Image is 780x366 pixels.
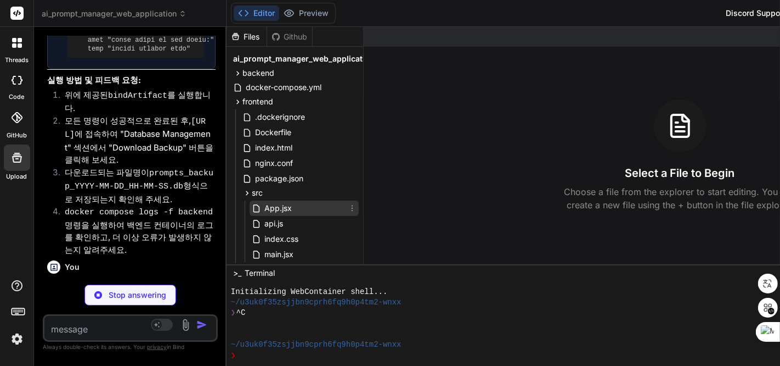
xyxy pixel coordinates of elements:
[254,110,306,124] span: .dockerignore
[227,31,267,42] div: Files
[254,126,292,139] span: Dockerfile
[267,31,312,42] div: Github
[233,268,241,279] span: >_
[7,172,27,181] label: Upload
[245,268,275,279] span: Terminal
[108,91,167,101] code: bindArtifact
[147,343,167,350] span: privacy
[7,131,27,140] label: GitHub
[9,92,25,102] label: code
[8,330,26,348] img: settings
[279,5,333,21] button: Preview
[242,68,274,79] span: backend
[625,165,735,181] h3: Select a File to Begin
[254,172,304,185] span: package.json
[109,290,166,301] p: Stop answering
[65,262,80,273] h6: You
[231,297,402,308] span: ~/u3uk0f35zsjjbn9cprh6fq9h0p4tm2-wnxx
[263,217,284,230] span: api.js
[56,115,216,167] li: 모든 명령이 성공적으로 완료된 후, 에 접속하여 "Database Management" 섹션에서 "Download Backup" 버튼을 클릭해 보세요.
[236,308,246,318] span: ^C
[252,187,263,198] span: src
[245,81,323,94] span: docker-compose.yml
[231,287,388,297] span: Initializing WebContainer shell...
[65,208,213,217] code: docker compose logs -f backend
[263,232,299,246] span: index.css
[42,8,186,19] span: ai_prompt_manager_web_application
[56,89,216,115] li: 위에 제공된 를 실행합니다.
[179,319,192,331] img: attachment
[47,75,141,85] strong: 실행 방법 및 피드백 요청:
[231,308,236,318] span: ❯
[56,206,216,256] li: 명령을 실행하여 백엔드 컨테이너의 로그를 확인하고, 더 이상 오류가 발생하지 않는지 알려주세요.
[231,351,236,361] span: ❯
[231,340,402,350] span: ~/u3uk0f35zsjjbn9cprh6fq9h0p4tm2-wnxx
[233,53,375,64] span: ai_prompt_manager_web_application
[56,167,216,206] li: 다운로드되는 파일명이 형식으로 저장되는지 확인해 주세요.
[263,248,295,261] span: main.jsx
[234,5,279,21] button: Editor
[254,157,294,170] span: nginx.conf
[196,319,207,330] img: icon
[242,96,273,107] span: frontend
[254,141,293,154] span: index.html
[263,202,293,215] span: App.jsx
[43,342,218,352] p: Always double-check its answers. Your in Bind
[5,56,29,65] label: threads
